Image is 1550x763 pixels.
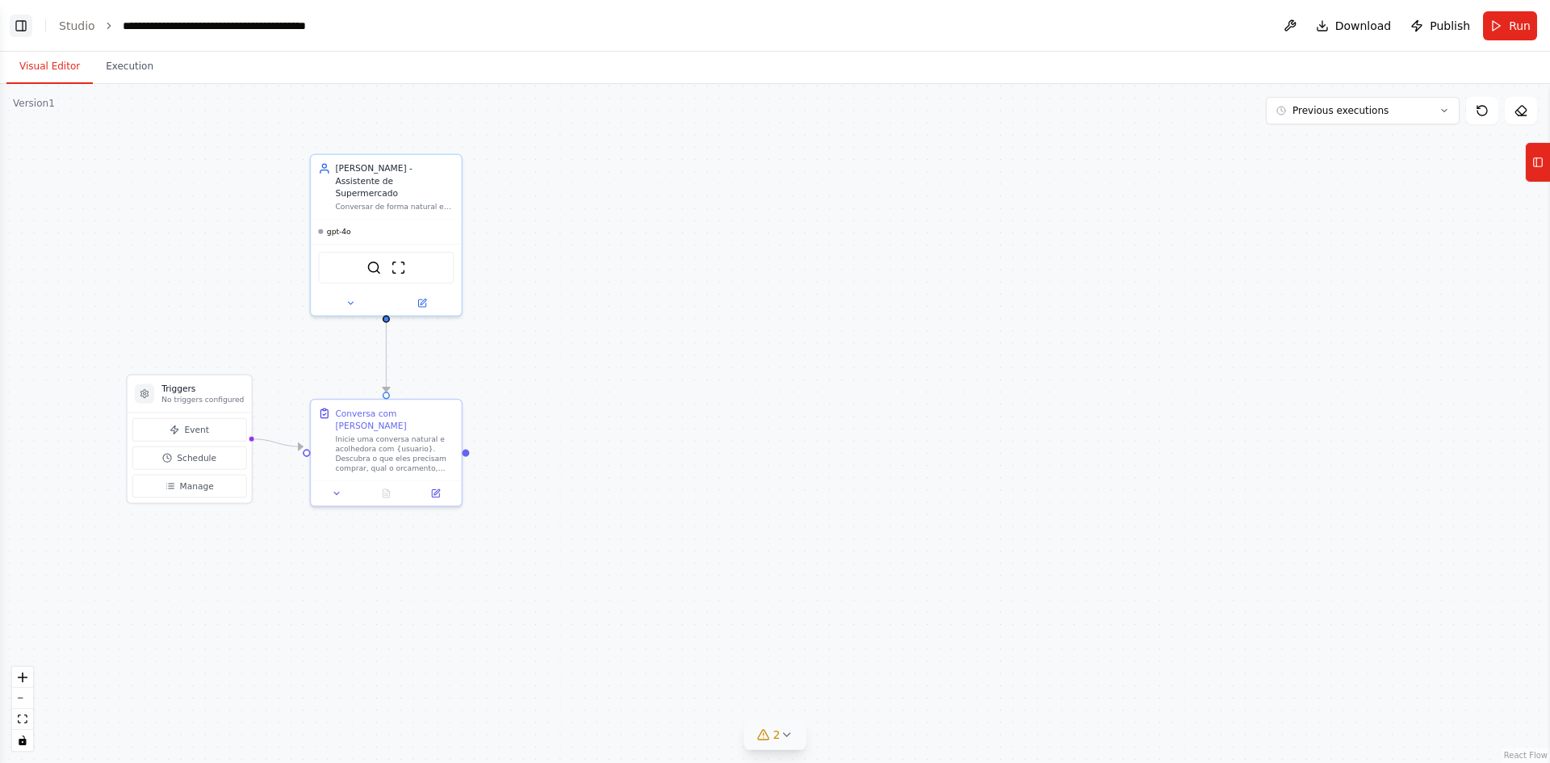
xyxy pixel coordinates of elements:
[126,374,253,504] div: TriggersNo triggers configuredEventScheduleManage
[12,709,33,730] button: fit view
[744,720,806,750] button: 2
[59,18,356,34] nav: breadcrumb
[6,50,93,84] button: Visual Editor
[132,446,247,470] button: Schedule
[161,395,244,405] p: No triggers configured
[180,480,214,492] span: Manage
[387,296,457,310] button: Open in side panel
[250,433,303,453] g: Edge from triggers to afdfa84a-b94d-4ab0-8c4d-e084ed5222bf
[1335,18,1392,34] span: Download
[132,475,247,498] button: Manage
[1292,104,1389,117] span: Previous executions
[327,227,351,237] span: gpt-4o
[391,260,405,275] img: ScrapeWebsiteTool
[12,688,33,709] button: zoom out
[1430,18,1470,34] span: Publish
[1483,11,1537,40] button: Run
[335,202,454,212] div: Conversar de forma natural e carinhosa para ajudar {usuario} com compras de supermercado, descobr...
[12,667,33,688] button: zoom in
[310,399,463,507] div: Conversa com [PERSON_NAME]Inicie uma conversa natural e acolhedora com {usuario}. Descubra o que ...
[380,311,392,392] g: Edge from f3c8bb2b-1105-4cad-b980-783881e5a0e3 to afdfa84a-b94d-4ab0-8c4d-e084ed5222bf
[59,19,95,32] a: Studio
[1404,11,1477,40] button: Publish
[335,162,454,199] div: [PERSON_NAME] - Assistente de Supermercado
[93,50,166,84] button: Execution
[335,407,454,431] div: Conversa com [PERSON_NAME]
[773,727,781,743] span: 2
[360,486,412,501] button: No output available
[13,97,55,110] div: Version 1
[184,424,208,436] span: Event
[335,434,454,474] div: Inicie uma conversa natural e acolhedora com {usuario}. Descubra o que eles precisam comprar, qua...
[1309,11,1398,40] button: Download
[132,418,247,442] button: Event
[12,730,33,751] button: toggle interactivity
[1504,751,1548,760] a: React Flow attribution
[310,154,463,317] div: [PERSON_NAME] - Assistente de SupermercadoConversar de forma natural e carinhosa para ajudar {usu...
[1509,18,1531,34] span: Run
[177,452,216,464] span: Schedule
[161,383,244,395] h3: Triggers
[12,667,33,751] div: React Flow controls
[1266,97,1460,124] button: Previous executions
[367,260,381,275] img: SerperDevTool
[10,15,32,37] button: Show left sidebar
[414,486,456,501] button: Open in side panel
